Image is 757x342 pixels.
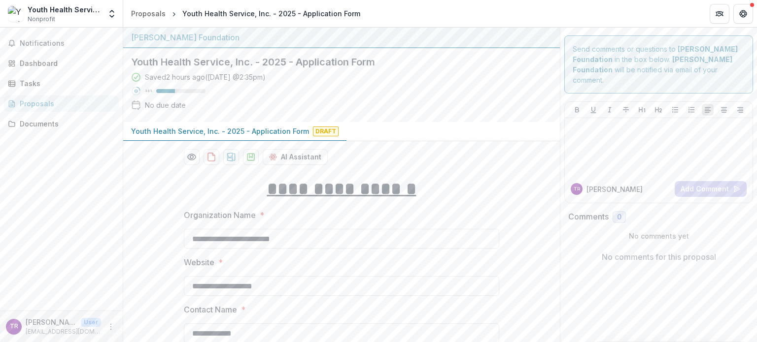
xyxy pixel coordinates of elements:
button: More [105,321,117,333]
div: [PERSON_NAME] Foundation [131,31,552,43]
button: Heading 1 [636,104,648,116]
span: Notifications [20,39,115,48]
button: Preview 3f81982a-7e2c-4653-bdda-35cab8de6cc5-0.pdf [184,149,200,165]
h2: Comments [568,212,609,221]
a: Proposals [4,95,119,112]
div: Dashboard [20,58,111,68]
h2: Youth Health Service, Inc. - 2025 - Application Form [131,56,536,68]
button: Bold [571,104,583,116]
button: Get Help [733,4,753,24]
button: Open entity switcher [105,4,119,24]
p: Contact Name [184,304,237,315]
span: 0 [617,213,621,221]
p: [EMAIL_ADDRESS][DOMAIN_NAME] [26,327,101,336]
p: [PERSON_NAME] [586,184,643,194]
div: Proposals [20,98,111,109]
div: No due date [145,100,186,110]
button: download-proposal [223,149,239,165]
a: Documents [4,116,119,132]
img: Youth Health Service, Inc. [8,6,24,22]
a: Tasks [4,75,119,92]
button: Add Comment [675,181,747,197]
p: Website [184,256,214,268]
div: Tasks [20,78,111,89]
p: Youth Health Service, Inc. - 2025 - Application Form [131,126,309,136]
a: Proposals [127,6,170,21]
a: Dashboard [4,55,119,71]
button: Underline [587,104,599,116]
div: Tammie Rizzio [10,323,18,330]
span: Nonprofit [28,15,55,24]
button: Partners [710,4,729,24]
div: Youth Health Service, Inc. - 2025 - Application Form [182,8,360,19]
p: 38 % [145,88,152,94]
div: Documents [20,119,111,129]
button: Align Right [734,104,746,116]
p: User [81,318,101,327]
p: No comments yet [568,231,749,241]
button: Bullet List [669,104,681,116]
button: Ordered List [686,104,697,116]
button: Strike [620,104,632,116]
button: Align Center [718,104,730,116]
button: download-proposal [204,149,219,165]
button: download-proposal [243,149,259,165]
p: Organization Name [184,209,256,221]
button: AI Assistant [263,149,328,165]
button: Italicize [604,104,616,116]
span: Draft [313,126,339,136]
p: No comments for this proposal [602,251,716,263]
div: Proposals [131,8,166,19]
div: Youth Health Service, Inc. [28,4,101,15]
div: Tammie Rizzio [574,187,580,191]
div: Saved 2 hours ago ( [DATE] @ 2:35pm ) [145,72,266,82]
p: [PERSON_NAME] [26,317,77,327]
button: Notifications [4,35,119,51]
button: Heading 2 [653,104,664,116]
button: Align Left [702,104,714,116]
nav: breadcrumb [127,6,364,21]
div: Send comments or questions to in the box below. will be notified via email of your comment. [564,35,753,93]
